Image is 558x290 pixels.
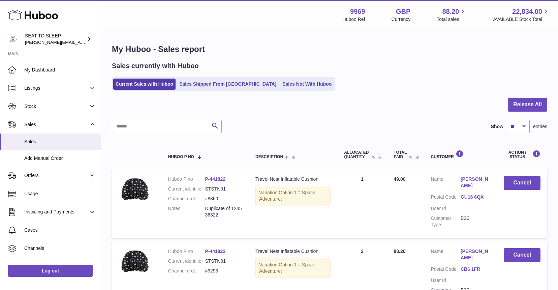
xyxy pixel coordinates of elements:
[24,85,89,91] span: Listings
[491,123,503,130] label: Show
[168,248,205,255] dt: Huboo P no
[394,176,405,182] span: 49.00
[25,33,86,46] div: SEAT TO SLEEP
[24,172,89,179] span: Orders
[24,67,96,73] span: My Dashboard
[205,258,242,264] dd: STSTN01
[8,34,18,44] img: amy@seattosleep.co.uk
[168,155,194,159] span: Huboo P no
[168,258,205,264] dt: Current identifier
[205,205,242,218] p: Duplicate of 124536322
[205,176,225,182] a: P-441822
[396,7,410,16] strong: GBP
[113,79,176,90] a: Current Sales with Huboo
[350,7,365,16] strong: 9969
[24,103,89,110] span: Stock
[24,121,89,128] span: Sales
[24,227,96,233] span: Cases
[119,248,152,276] img: 99691734033867.jpeg
[168,196,205,202] dt: Channel order
[392,16,411,23] div: Currency
[205,268,242,274] dd: #9293
[461,266,490,272] a: CB6 1FR
[168,205,205,218] dt: Notes
[461,215,490,228] dd: B2C
[205,186,242,192] dd: STSTN01
[24,155,96,162] span: Add Manual Order
[431,205,461,212] dt: User Id
[24,245,96,252] span: Channels
[255,186,331,206] div: Variation:
[8,265,93,277] a: Log out
[461,248,490,261] a: [PERSON_NAME]
[112,44,547,55] h1: My Huboo - Sales report
[168,176,205,182] dt: Huboo P no
[437,7,467,23] a: 88.20 Total sales
[431,176,461,191] dt: Name
[493,7,550,23] a: 22,834.00 AVAILABLE Stock Total
[431,150,491,159] div: Customer
[168,268,205,274] dt: Channel order
[394,150,407,159] span: Total paid
[177,79,279,90] a: Sales Shipped From [GEOGRAPHIC_DATA]
[24,209,89,215] span: Invoicing and Payments
[119,176,152,204] img: 99691734033867.jpeg
[343,16,365,23] div: Huboo Ref
[512,7,542,16] span: 22,834.00
[431,266,461,274] dt: Postal Code
[337,169,387,238] td: 1
[442,7,459,16] span: 88.20
[205,249,225,254] a: P-441822
[394,249,405,254] span: 88.20
[431,215,461,228] dt: Customer Type
[431,194,461,202] dt: Postal Code
[255,258,331,278] div: Variation:
[112,61,199,70] h2: Sales currently with Huboo
[461,194,490,200] a: GU16 6QX
[280,79,334,90] a: Sales Not With Huboo
[255,248,331,255] div: Travel Nest Inflatable Cushion
[259,262,315,274] span: Option 1 = Space Adventure;
[508,98,547,112] button: Release All
[255,155,283,159] span: Description
[431,277,461,284] dt: User Id
[344,150,370,159] span: ALLOCATED Quantity
[25,39,135,45] span: [PERSON_NAME][EMAIL_ADDRESS][DOMAIN_NAME]
[533,123,547,130] span: entries
[255,176,331,182] div: Travel Nest Inflatable Cushion
[504,248,540,262] button: Cancel
[259,190,315,202] span: Option 1 = Space Adventure;
[205,196,242,202] dd: #8860
[461,176,490,189] a: [PERSON_NAME]
[24,139,96,145] span: Sales
[24,191,96,197] span: Usage
[437,16,467,23] span: Total sales
[504,150,540,159] div: Action / Status
[504,176,540,190] button: Cancel
[493,16,550,23] span: AVAILABLE Stock Total
[168,186,205,192] dt: Current identifier
[431,248,461,263] dt: Name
